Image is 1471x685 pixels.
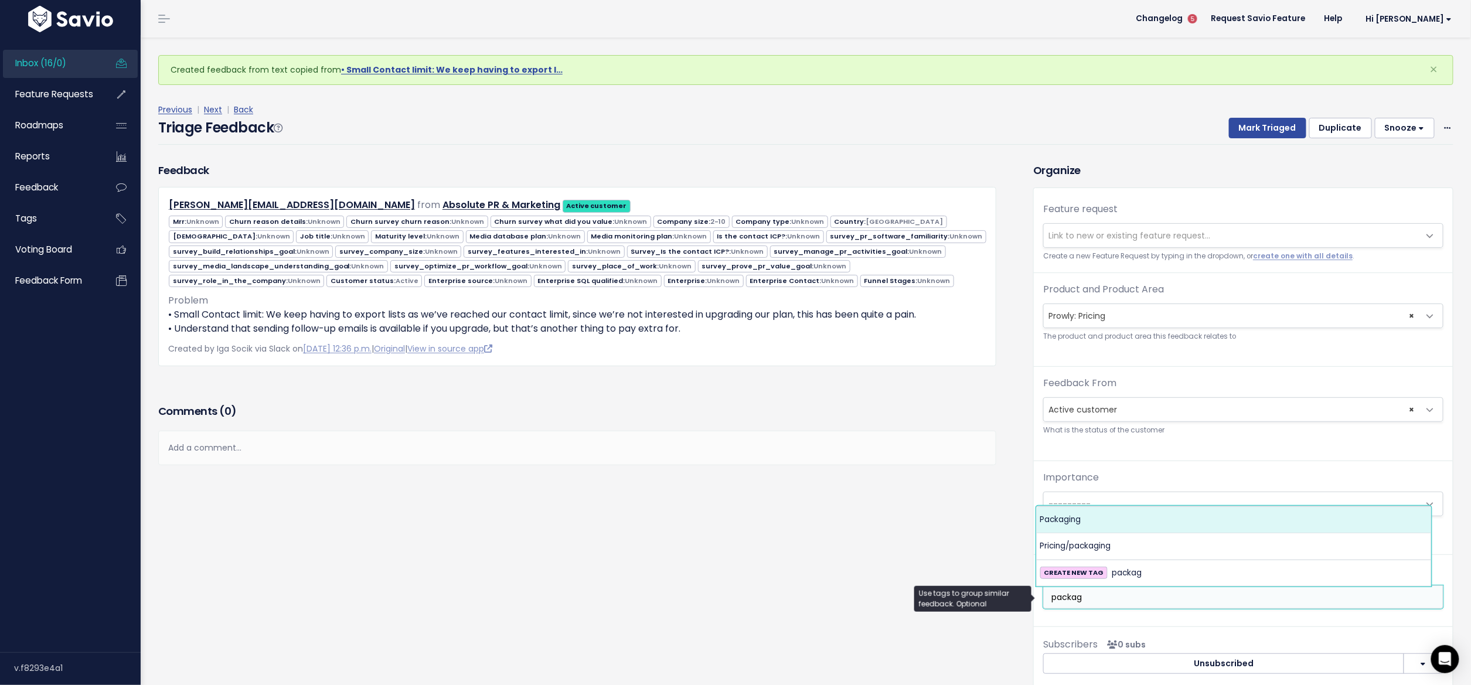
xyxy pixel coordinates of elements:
[3,267,97,294] a: Feedback form
[710,217,726,226] span: 2-10
[15,57,66,69] span: Inbox (16/0)
[1229,118,1306,139] button: Mark Triaged
[224,404,231,418] span: 0
[822,276,854,285] span: Unknown
[158,431,996,465] div: Add a comment...
[168,343,492,355] span: Created by Iga Socik via Slack on | |
[792,217,825,226] span: Unknown
[1043,471,1099,485] label: Importance
[15,274,82,287] span: Feedback form
[731,247,764,256] span: Unknown
[1043,282,1164,297] label: Product and Product Area
[303,343,372,355] a: [DATE] 12:36 p.m.
[168,308,986,336] p: • Small Contact limit: We keep having to export lists as we’ve reached our contact limit, since w...
[529,261,562,271] span: Unknown
[826,230,986,243] span: survey_pr_software_familiarity:
[653,216,730,228] span: Company size:
[1043,202,1118,216] label: Feature request
[732,216,828,228] span: Company type:
[567,201,627,210] strong: Active customer
[374,343,405,355] a: Original
[1044,304,1419,328] span: Prowly: Pricing
[1043,638,1098,651] span: Subscribers
[169,246,333,258] span: survey_build_relationships_goal:
[770,246,946,258] span: survey_manage_pr_activities_goal:
[169,275,324,287] span: survey_role_in_the_company:
[548,231,581,241] span: Unknown
[451,217,484,226] span: Unknown
[195,104,202,115] span: |
[257,231,290,241] span: Unknown
[427,231,459,241] span: Unknown
[326,275,422,287] span: Customer status:
[625,276,658,285] span: Unknown
[296,230,369,243] span: Job title:
[1033,162,1453,178] h3: Organize
[346,216,488,228] span: Churn survey churn reason:
[1315,10,1352,28] a: Help
[909,247,942,256] span: Unknown
[1102,639,1146,650] span: <p><strong>Subscribers</strong><br><br> No subscribers yet<br> </p>
[169,198,415,212] a: [PERSON_NAME][EMAIL_ADDRESS][DOMAIN_NAME]
[1044,568,1104,577] strong: CREATE NEW TAG
[1409,304,1415,328] span: ×
[15,181,58,193] span: Feedback
[3,112,97,139] a: Roadmaps
[332,231,365,241] span: Unknown
[225,216,344,228] span: Churn reason details:
[1044,398,1419,421] span: Active customer
[1047,591,1441,604] input: Add Tags...
[1043,424,1443,437] small: What is the status of the customer
[169,216,223,228] span: Mrr:
[186,217,219,226] span: Unknown
[15,88,93,100] span: Feature Requests
[3,174,97,201] a: Feedback
[407,343,492,355] a: View in source app
[588,247,621,256] span: Unknown
[1430,60,1438,79] span: ×
[1043,397,1443,422] span: Active customer
[1043,250,1443,263] small: Create a new Feature Request by typing in the dropdown, or .
[464,246,624,258] span: survey_features_interested_in:
[918,276,951,285] span: Unknown
[297,247,329,256] span: Unknown
[3,81,97,108] a: Feature Requests
[1112,566,1142,580] span: packag
[288,276,321,285] span: Unknown
[15,150,50,162] span: Reports
[15,212,37,224] span: Tags
[1040,514,1081,525] span: Packaging
[866,217,944,226] span: [GEOGRAPHIC_DATA]
[1040,540,1111,551] span: Pricing/packaging
[1253,251,1353,261] a: create one with all details
[390,260,566,272] span: survey_optimize_pr_workflow_goal:
[1048,230,1210,241] span: Link to new or existing feature request...
[1409,398,1415,421] span: ×
[1352,10,1462,28] a: Hi [PERSON_NAME]
[713,230,824,243] span: Is the contact ICP?:
[396,276,418,285] span: Active
[813,261,846,271] span: Unknown
[587,230,711,243] span: Media monitoring plan:
[158,104,192,115] a: Previous
[158,55,1453,85] div: Created feedback from text copied from
[788,231,820,241] span: Unknown
[860,275,954,287] span: Funnel Stages:
[3,236,97,263] a: Voting Board
[14,653,141,683] div: v.f8293e4a1
[3,143,97,170] a: Reports
[495,276,527,285] span: Unknown
[1202,10,1315,28] a: Request Savio Feature
[698,260,850,272] span: survey_prove_pr_value_goal:
[1418,56,1450,84] button: Close
[424,275,531,287] span: Enterprise source:
[15,119,63,131] span: Roadmaps
[1309,118,1372,139] button: Duplicate
[466,230,585,243] span: Media database plan:
[1366,15,1452,23] span: Hi [PERSON_NAME]
[168,294,208,307] span: Problem
[1136,15,1183,23] span: Changelog
[335,246,461,258] span: survey_company_size:
[341,64,563,76] a: • Small Contact limit: We keep having to export l…
[1043,304,1443,328] span: Prowly: Pricing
